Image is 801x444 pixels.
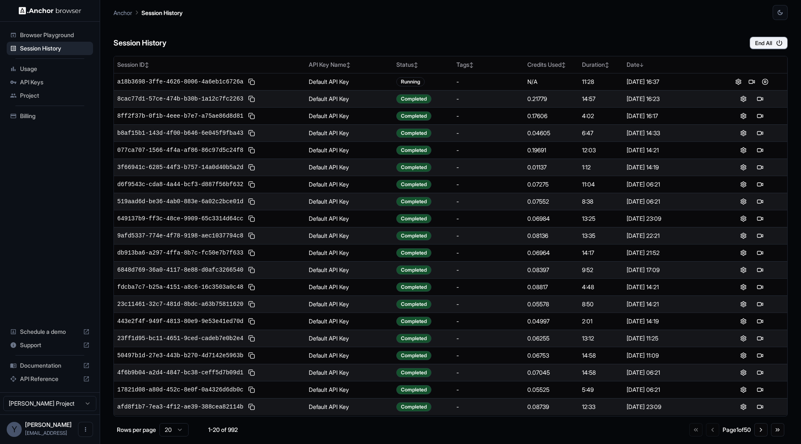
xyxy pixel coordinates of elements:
td: Default API Key [305,90,393,107]
div: Running [396,77,425,86]
div: 11:28 [582,78,620,86]
div: Date [627,61,713,69]
span: API Reference [20,375,80,383]
div: 0.08136 [527,232,575,240]
div: 8:38 [582,197,620,206]
td: Default API Key [305,227,393,244]
div: - [456,95,521,103]
span: 9afd5337-774e-4f78-9198-aec1037794c8 [117,232,243,240]
div: [DATE] 14:19 [627,163,713,172]
td: Default API Key [305,141,393,159]
div: N/A [527,78,575,86]
span: Support [20,341,80,349]
div: - [456,129,521,137]
span: API Keys [20,78,90,86]
div: - [456,214,521,223]
div: 13:12 [582,334,620,343]
div: - [456,334,521,343]
span: yuma@o-mega.ai [25,430,67,436]
div: 6:47 [582,129,620,137]
div: - [456,386,521,394]
span: 8cac77d1-57ce-474b-b30b-1a12c7fc2263 [117,95,243,103]
div: Usage [7,62,93,76]
td: Default API Key [305,176,393,193]
div: Completed [396,351,431,360]
td: Default API Key [305,73,393,90]
div: - [456,197,521,206]
div: [DATE] 23:09 [627,214,713,223]
div: - [456,283,521,291]
span: ↕ [605,62,609,68]
p: Anchor [113,8,132,17]
div: - [456,266,521,274]
div: Completed [396,300,431,309]
span: 649137b9-ff3c-48ce-9909-65c3314d64cc [117,214,243,223]
td: Default API Key [305,398,393,415]
div: - [456,317,521,325]
span: 3f66941c-6285-44f3-b757-14a0d40b5a2d [117,163,243,172]
span: b8af15b1-143d-4f00-b646-6e045f9fba43 [117,129,243,137]
div: 14:17 [582,249,620,257]
span: 17821d08-a80d-452c-8e0f-0a4326d6db0c [117,386,243,394]
div: 0.07552 [527,197,575,206]
div: 14:58 [582,351,620,360]
td: Default API Key [305,159,393,176]
div: Y [7,422,22,437]
td: Default API Key [305,210,393,227]
img: Anchor Logo [19,7,81,15]
div: 0.06255 [527,334,575,343]
span: ↕ [562,62,566,68]
span: 23c11461-32c7-481d-8bdc-a63b75811620 [117,300,243,308]
td: Default API Key [305,124,393,141]
button: Open menu [78,422,93,437]
div: [DATE] 06:21 [627,368,713,377]
td: Default API Key [305,381,393,398]
div: 11:04 [582,180,620,189]
td: Default API Key [305,295,393,313]
span: afd8f1b7-7ea3-4f12-ae39-388cea82114b [117,403,243,411]
span: 50497b1d-27e3-443b-b270-4d7142e5963b [117,351,243,360]
div: Schedule a demo [7,325,93,338]
div: [DATE] 06:21 [627,180,713,189]
div: - [456,180,521,189]
span: 519aad6d-be36-4ab0-883e-6a02c2bce01d [117,197,243,206]
div: Billing [7,109,93,123]
div: Completed [396,334,431,343]
div: Completed [396,402,431,411]
div: Completed [396,94,431,103]
div: [DATE] 14:19 [627,317,713,325]
div: - [456,112,521,120]
span: Billing [20,112,90,120]
span: 6848d769-36a0-4117-8e88-d0afc3266540 [117,266,243,274]
div: Session History [7,42,93,55]
div: Page 1 of 50 [723,426,751,434]
div: Completed [396,248,431,257]
div: 1-20 of 992 [202,426,244,434]
div: 0.07275 [527,180,575,189]
div: 0.21779 [527,95,575,103]
div: [DATE] 06:21 [627,197,713,206]
div: 5:49 [582,386,620,394]
div: 0.07045 [527,368,575,377]
div: [DATE] 11:09 [627,351,713,360]
div: 2:01 [582,317,620,325]
div: [DATE] 06:21 [627,386,713,394]
span: Usage [20,65,90,73]
h6: Session History [113,37,166,49]
span: ↕ [469,62,474,68]
div: Completed [396,197,431,206]
div: 0.06984 [527,214,575,223]
span: 077ca707-1566-4f4a-af86-86c97d5c24f8 [117,146,243,154]
div: 12:03 [582,146,620,154]
div: Browser Playground [7,28,93,42]
td: Default API Key [305,278,393,295]
div: Completed [396,146,431,155]
span: Browser Playground [20,31,90,39]
div: [DATE] 14:21 [627,283,713,291]
span: a18b3698-3ffe-4626-8006-4a6eb1c6726a [117,78,243,86]
span: db913ba6-a297-4ffa-8b7c-fc50e7b7f633 [117,249,243,257]
div: Completed [396,283,431,292]
td: Default API Key [305,313,393,330]
div: 0.01137 [527,163,575,172]
div: 0.08817 [527,283,575,291]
